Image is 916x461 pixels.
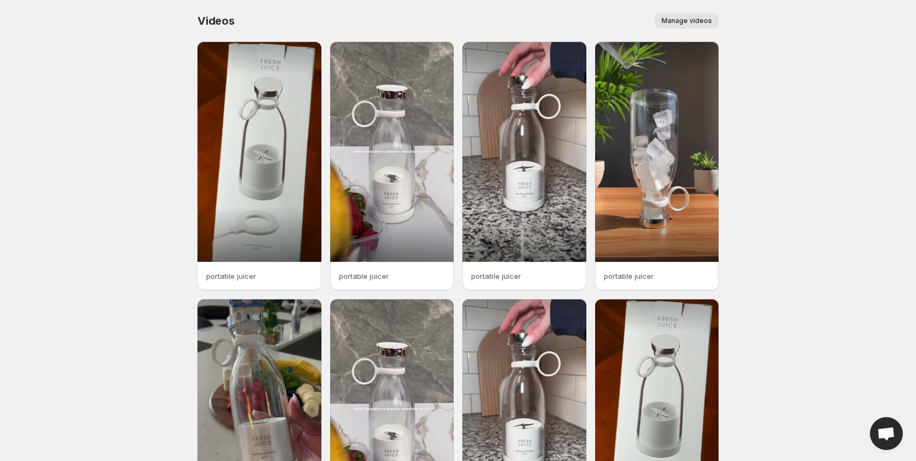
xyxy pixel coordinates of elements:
[604,271,710,282] p: portable juicer
[655,13,719,29] button: Manage videos
[339,271,445,282] p: portable juicer
[870,417,903,450] div: Open chat
[197,14,235,27] span: Videos
[661,16,712,25] span: Manage videos
[206,271,313,282] p: portable juicer
[471,271,578,282] p: portable juicer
